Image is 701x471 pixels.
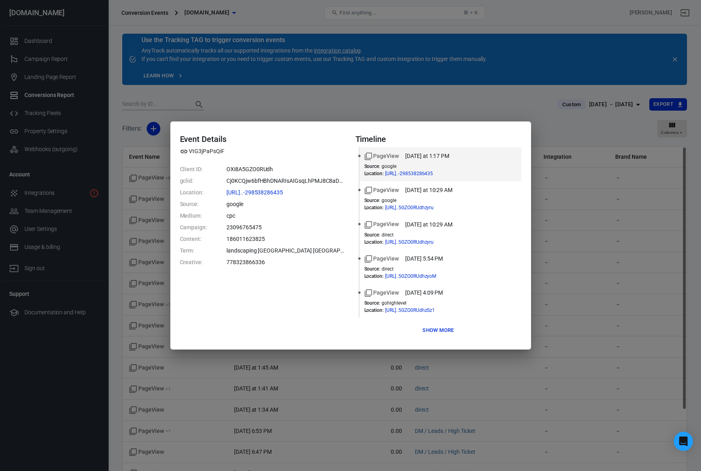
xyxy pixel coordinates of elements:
span: google [382,198,396,203]
dt: Location : [364,273,384,279]
span: Standard event name [364,152,399,160]
span: gohighlevel [382,300,406,306]
time: 2025-10-14T16:09:53-04:00 [405,289,443,297]
dd: google [226,200,345,208]
span: Standard event name [364,186,399,194]
dt: Source : [364,300,380,306]
dt: Source : [364,198,380,203]
dd: 778323866336 [226,258,345,267]
span: direct [382,266,394,272]
time: 2025-10-14T17:54:48-04:00 [405,255,443,263]
span: Property [180,147,224,156]
dt: Source : [364,232,380,238]
span: direct [382,232,394,238]
span: https://go.sunscapelawns.com/quote?gad_source=1&gad_campaignid=23096765475&gbraid=0AAAABBYhejxceY... [385,171,447,176]
dt: Campaign: [180,223,208,232]
dt: Location : [364,307,384,313]
dt: Medium: [180,212,208,220]
h4: Timeline [356,134,521,144]
time: 2025-10-15T13:17:09-04:00 [405,152,449,160]
dt: gclid: [180,177,208,185]
dt: Content: [180,235,208,243]
dd: landscaping gainesville fl [226,247,345,255]
dd: Cj0KCQjw6bfHBhDNARIsAIGsqLhPMJ8C8aDUjdTIH-Rf7m-M8qUxCM5I6oRhT55kroH37Snj5ryHK2kaAs4vEALw_wcB [226,177,345,185]
dt: Source : [364,266,380,272]
span: google [382,164,396,169]
dt: Source: [180,200,208,208]
span: https://go.sunscapelawns.com/thank-you-733313?_atid=VtG3jPaPsQiFOXi8A5GZO0RUdhzSz1 [385,308,449,313]
dd: 186011623825 [226,235,345,243]
dt: Location : [364,205,384,210]
div: Open Intercom Messenger [674,432,693,451]
dd: OXi8A5GZO0RUdh [226,165,345,174]
span: https://go.sunscapelawns.com/quote?_atid=VtG3jPaPsQiFOXi8A5GZO0RUdhzyru [385,240,448,245]
dd: 23096765475 [226,223,345,232]
dt: Client ID: [180,165,208,174]
button: Show more [420,324,456,337]
dt: Location : [364,239,384,245]
dt: Term: [180,247,208,255]
span: Standard event name [364,289,399,297]
span: https://go.sunscapelawns.com/quote?utm_source=google&utm_medium=cpc&utm_campaign=test&_atid=VtG3j... [385,205,448,210]
time: 2025-10-15T10:29:40-04:00 [405,220,453,229]
dt: Source : [364,164,380,169]
span: Standard event name [364,255,399,263]
dt: Location: [180,188,208,197]
dt: Creative: [180,258,208,267]
time: 2025-10-15T10:29:45-04:00 [405,186,453,194]
h4: Event Details [180,134,346,144]
dd: cpc [226,212,345,220]
span: https://go.sunscapelawns.com/quote?gad_source=1&gad_campaignid=23096765475&gbraid=0AAAABBYhejxceY... [226,190,297,195]
span: Standard event name [364,220,399,228]
dt: Location : [364,171,384,176]
span: https://go.sunscapelawns.com/quote?_atid=VtG3jPaPsQiFOXi8A5GZO0RUdhzyoM [385,274,450,279]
